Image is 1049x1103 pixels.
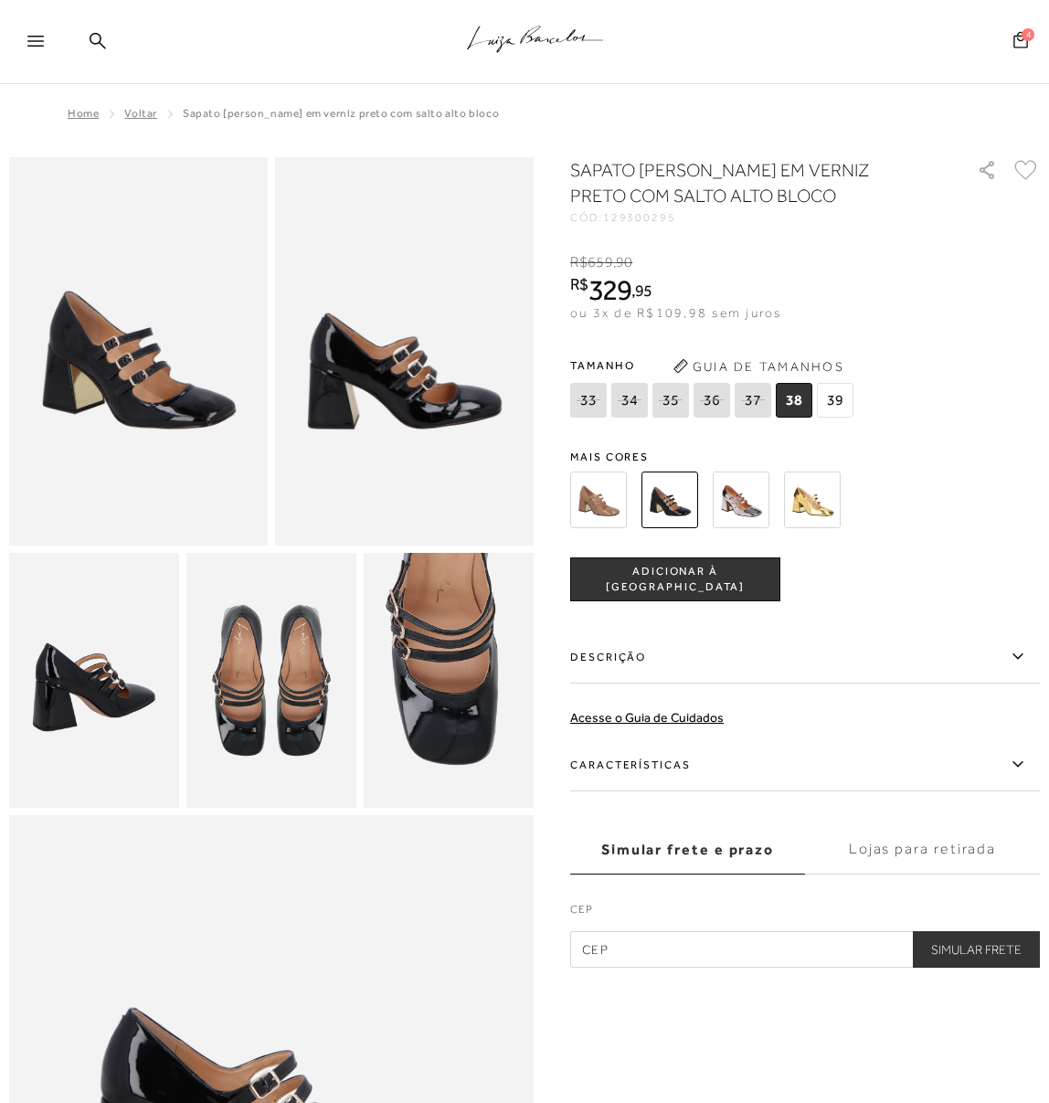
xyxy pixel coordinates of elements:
[571,564,779,596] span: ADICIONAR À [GEOGRAPHIC_DATA]
[124,107,157,120] a: Voltar
[570,254,588,270] i: R$
[570,383,607,418] span: 33
[570,557,780,601] button: ADICIONAR À [GEOGRAPHIC_DATA]
[275,157,534,546] img: image
[570,631,1040,684] label: Descrição
[183,107,499,120] span: SAPATO [PERSON_NAME] EM VERNIZ PRETO COM SALTO ALTO BLOCO
[570,738,1040,791] label: Características
[68,107,99,120] a: Home
[570,901,1040,927] label: CEP
[570,451,1040,462] span: Mais cores
[613,254,633,270] i: ,
[570,472,627,528] img: SAPATO MARY JANE EM VERNIZ BEGE ARGILA COM SALTO ALTO BLOCO
[694,383,730,418] span: 36
[570,276,588,292] i: R$
[1008,30,1033,55] button: 4
[570,825,805,875] label: Simular frete e prazo
[635,281,652,300] span: 95
[364,553,534,808] img: image
[570,157,913,208] h1: SAPATO [PERSON_NAME] EM VERNIZ PRETO COM SALTO ALTO BLOCO
[631,282,652,299] i: ,
[603,211,676,224] span: 129300295
[611,383,648,418] span: 34
[616,254,632,270] span: 90
[9,157,268,546] img: image
[570,352,858,379] span: Tamanho
[784,472,841,528] img: SAPATO SALTO ALTO MARY JANE SPECCHIO DOURADO
[588,254,612,270] span: 659
[1022,28,1034,41] span: 4
[9,553,179,808] img: image
[570,931,1040,968] input: CEP
[570,305,781,320] span: ou 3x de R$109,98 sem juros
[570,212,936,223] div: CÓD:
[913,931,1040,968] button: Simular Frete
[641,472,698,528] img: SAPATO MARY JANE EM VERNIZ PRETO COM SALTO ALTO BLOCO
[817,383,853,418] span: 39
[667,352,850,381] button: Guia de Tamanhos
[186,553,356,808] img: image
[805,825,1040,875] label: Lojas para retirada
[652,383,689,418] span: 35
[713,472,769,528] img: SAPATO SALTO ALTO MARY JANE PRATA
[570,710,724,725] a: Acesse o Guia de Cuidados
[735,383,771,418] span: 37
[588,273,631,306] span: 329
[776,383,812,418] span: 38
